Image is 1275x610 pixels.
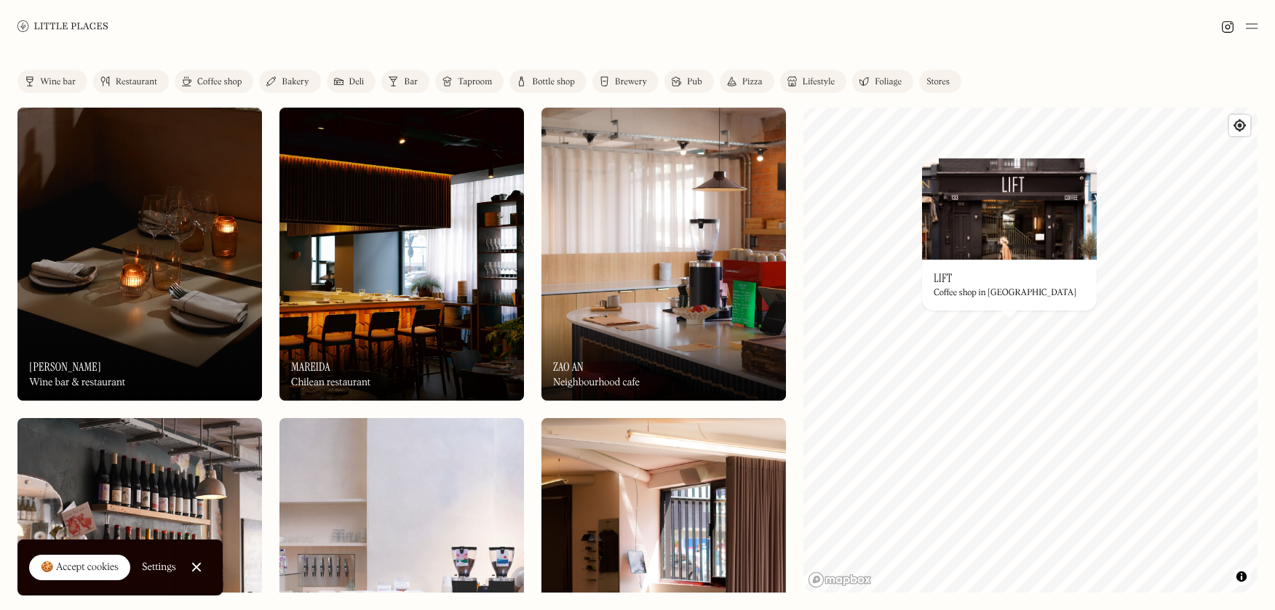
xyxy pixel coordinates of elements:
[291,377,370,389] div: Chilean restaurant
[349,78,365,87] div: Deli
[553,377,640,389] div: Neighbourhood cafe
[803,78,835,87] div: Lifestyle
[40,78,76,87] div: Wine bar
[803,108,1258,593] canvas: Map
[182,553,211,582] a: Close Cookie Popup
[934,271,952,285] h3: Lift
[742,78,763,87] div: Pizza
[852,70,913,93] a: Foliage
[664,70,714,93] a: Pub
[1233,568,1250,585] button: Toggle attribution
[404,78,418,87] div: Bar
[279,108,524,401] a: MareidaMareidaMareidaChilean restaurant
[934,289,1076,299] div: Coffee shop in [GEOGRAPHIC_DATA]
[282,78,309,87] div: Bakery
[116,78,157,87] div: Restaurant
[17,108,262,401] a: LunaLuna[PERSON_NAME]Wine bar & restaurant
[1229,115,1250,136] button: Find my location
[780,70,846,93] a: Lifestyle
[532,78,575,87] div: Bottle shop
[687,78,702,87] div: Pub
[93,70,169,93] a: Restaurant
[259,70,320,93] a: Bakery
[41,561,119,575] div: 🍪 Accept cookies
[919,70,961,93] a: Stores
[142,551,176,584] a: Settings
[541,108,786,401] a: Zao AnZao AnZao AnNeighbourhood cafe
[922,158,1097,260] img: Lift
[279,108,524,401] img: Mareida
[17,70,87,93] a: Wine bar
[327,70,376,93] a: Deli
[875,78,902,87] div: Foliage
[435,70,504,93] a: Taproom
[541,108,786,401] img: Zao An
[29,360,101,374] h3: [PERSON_NAME]
[381,70,429,93] a: Bar
[592,70,659,93] a: Brewery
[197,78,242,87] div: Coffee shop
[29,555,130,581] a: 🍪 Accept cookies
[720,70,774,93] a: Pizza
[615,78,647,87] div: Brewery
[553,360,584,374] h3: Zao An
[29,377,125,389] div: Wine bar & restaurant
[926,78,950,87] div: Stores
[291,360,330,374] h3: Mareida
[509,70,587,93] a: Bottle shop
[922,158,1097,310] a: LiftLiftLiftCoffee shop in [GEOGRAPHIC_DATA]
[175,70,253,93] a: Coffee shop
[1237,569,1246,585] span: Toggle attribution
[142,562,176,572] div: Settings
[458,78,492,87] div: Taproom
[808,571,872,588] a: Mapbox homepage
[17,108,262,401] img: Luna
